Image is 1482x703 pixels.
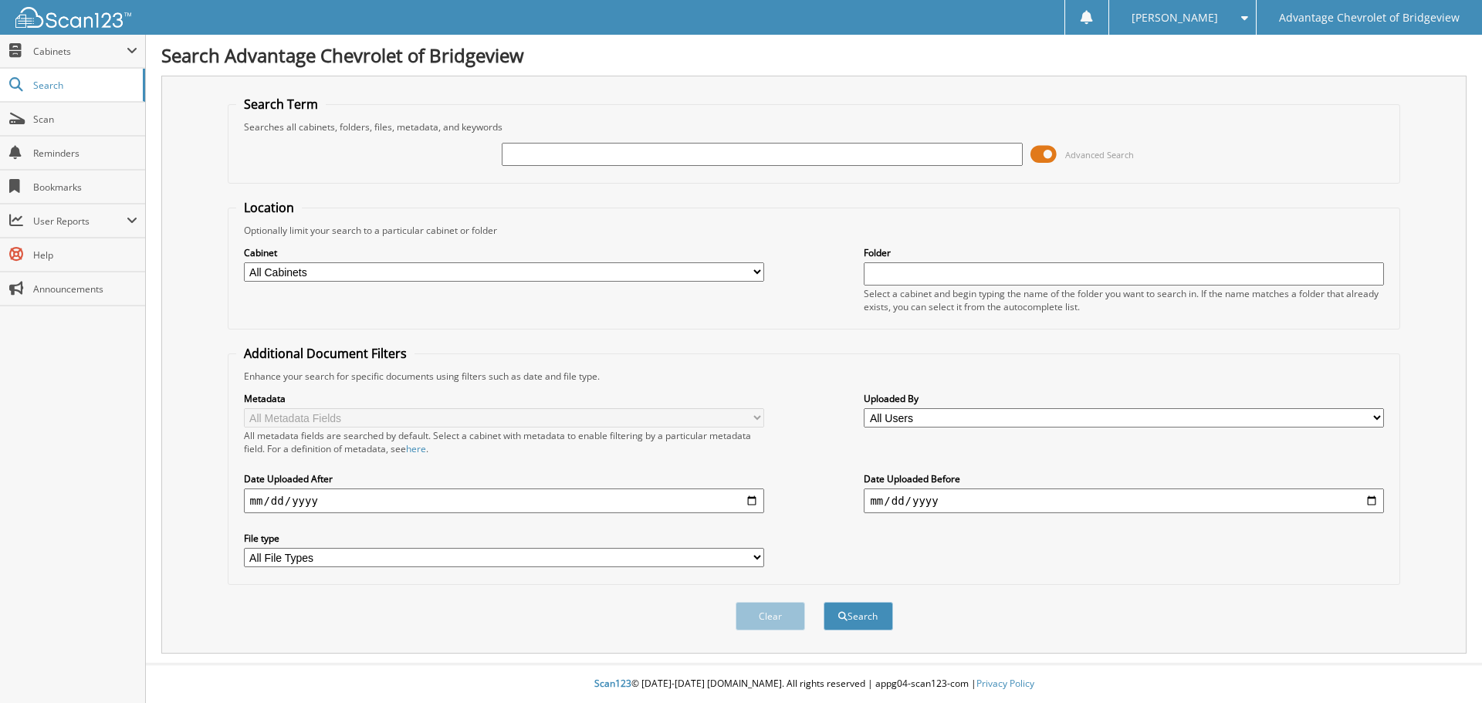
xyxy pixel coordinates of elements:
label: Cabinet [244,246,764,259]
input: start [244,488,764,513]
legend: Additional Document Filters [236,345,414,362]
legend: Location [236,199,302,216]
div: Searches all cabinets, folders, files, metadata, and keywords [236,120,1392,134]
h1: Search Advantage Chevrolet of Bridgeview [161,42,1467,68]
span: Reminders [33,147,137,160]
label: Metadata [244,392,764,405]
label: Date Uploaded After [244,472,764,485]
span: Announcements [33,282,137,296]
img: scan123-logo-white.svg [15,7,131,28]
legend: Search Term [236,96,326,113]
div: Enhance your search for specific documents using filters such as date and file type. [236,370,1392,383]
input: end [864,488,1384,513]
a: here [406,442,426,455]
div: Optionally limit your search to a particular cabinet or folder [236,224,1392,237]
span: [PERSON_NAME] [1132,13,1218,22]
span: Help [33,248,137,262]
span: Scan [33,113,137,126]
div: All metadata fields are searched by default. Select a cabinet with metadata to enable filtering b... [244,429,764,455]
label: File type [244,532,764,545]
span: Search [33,79,135,92]
span: Cabinets [33,45,127,58]
span: Advanced Search [1065,149,1134,161]
div: Select a cabinet and begin typing the name of the folder you want to search in. If the name match... [864,287,1384,313]
button: Search [824,602,893,630]
span: Bookmarks [33,181,137,194]
span: User Reports [33,215,127,228]
a: Privacy Policy [976,677,1034,690]
span: Advantage Chevrolet of Bridgeview [1279,13,1460,22]
label: Uploaded By [864,392,1384,405]
label: Date Uploaded Before [864,472,1384,485]
label: Folder [864,246,1384,259]
div: © [DATE]-[DATE] [DOMAIN_NAME]. All rights reserved | appg04-scan123-com | [146,665,1482,703]
span: Scan123 [594,677,631,690]
button: Clear [736,602,805,630]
